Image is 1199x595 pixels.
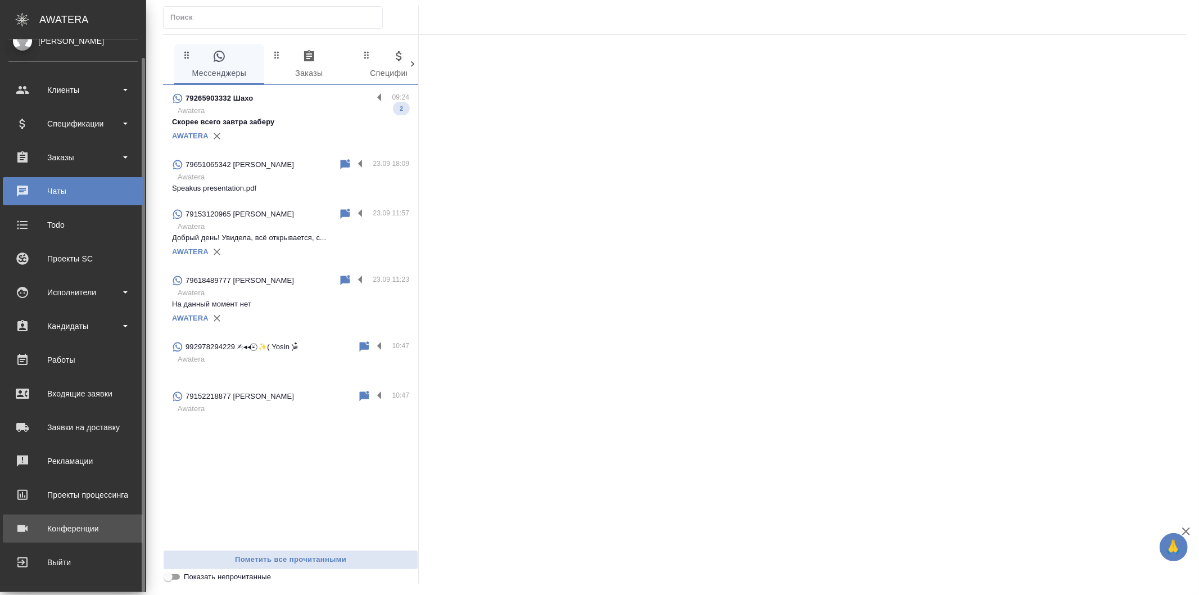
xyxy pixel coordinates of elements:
[172,232,409,244] p: Добрый день! Увидела, всё открывается, с...
[172,116,409,128] p: Скорее всего завтра заберу
[172,132,209,140] a: AWATERA
[3,481,143,509] a: Проекты процессинга
[163,85,418,151] div: 79265903332 Шахо09:24AwateraСкорее всего завтра заберу2AWATERA
[209,310,225,327] button: Удалить привязку
[3,380,143,408] a: Входящие заявки
[8,419,138,436] div: Заявки на доставку
[163,550,418,570] button: Пометить все прочитанными
[8,149,138,166] div: Заказы
[271,49,347,80] span: Заказы
[392,390,410,401] p: 10:47
[39,8,146,31] div: AWATERA
[178,287,409,299] p: Awatera
[358,340,371,354] div: Пометить непрочитанным
[8,486,138,503] div: Проекты процессинга
[178,403,409,414] p: Awatera
[373,274,410,285] p: 23.09 11:23
[3,548,143,576] a: Выйти
[3,413,143,441] a: Заявки на доставку
[358,390,371,403] div: Пометить непрочитанным
[8,217,138,233] div: Todo
[8,554,138,571] div: Выйти
[185,275,294,286] p: 79618489777 [PERSON_NAME]
[373,208,410,219] p: 23.09 11:57
[8,35,138,47] div: [PERSON_NAME]
[338,158,352,172] div: Пометить непрочитанным
[163,151,418,201] div: 79651065342 [PERSON_NAME]23.09 18:09AwateraSpeakus presentation.pdf
[172,314,209,322] a: AWATERA
[163,383,418,432] div: 79152218877 [PERSON_NAME]10:47Awatera
[8,318,138,335] div: Кандидаты
[185,341,298,353] p: 992978294229 ✍︎◂◂⍣̶⃝̶ ✨( Yosin )⸙ꠋꠋꠋꠋꠋ
[181,49,257,80] span: Мессенджеры
[373,158,410,169] p: 23.09 18:09
[8,284,138,301] div: Исполнители
[8,520,138,537] div: Конференции
[178,105,409,116] p: Awatera
[163,267,418,333] div: 79618489777 [PERSON_NAME]23.09 11:23AwateraНа данный момент нетAWATERA
[182,49,192,60] svg: Зажми и перетащи, чтобы поменять порядок вкладок
[170,10,382,25] input: Поиск
[361,49,372,60] svg: Зажми и перетащи, чтобы поменять порядок вкладок
[172,183,409,194] p: Speakus presentation.pdf
[185,391,294,402] p: 79152218877 [PERSON_NAME]
[169,553,412,566] span: Пометить все прочитанными
[8,351,138,368] div: Работы
[8,453,138,470] div: Рекламации
[3,177,143,205] a: Чаты
[1160,533,1188,561] button: 🙏
[172,247,209,256] a: AWATERA
[209,244,225,260] button: Удалить привязку
[163,201,418,267] div: 79153120965 [PERSON_NAME]23.09 11:57AwateraДобрый день! Увидела, всё открывается, с...AWATERA
[172,299,409,310] p: На данный момент нет
[184,571,271,583] span: Показать непрочитанные
[163,333,418,383] div: 992978294229 ✍︎◂◂⍣̶⃝̶ ✨( Yosin )⸙ꠋꠋꠋꠋꠋ10:47Awatera
[3,346,143,374] a: Работы
[209,128,225,145] button: Удалить привязку
[361,49,437,80] span: Спецификации
[8,250,138,267] div: Проекты SC
[178,354,409,365] p: Awatera
[185,209,294,220] p: 79153120965 [PERSON_NAME]
[8,82,138,98] div: Клиенты
[178,221,409,232] p: Awatera
[178,172,409,183] p: Awatera
[8,385,138,402] div: Входящие заявки
[392,92,410,103] p: 09:24
[3,447,143,475] a: Рекламации
[338,208,352,221] div: Пометить непрочитанным
[1164,535,1183,559] span: 🙏
[392,340,410,351] p: 10:47
[185,93,254,104] p: 79265903332 Шахо
[3,245,143,273] a: Проекты SC
[185,159,294,170] p: 79651065342 [PERSON_NAME]
[8,115,138,132] div: Спецификации
[3,515,143,543] a: Конференции
[393,103,410,114] span: 2
[338,274,352,287] div: Пометить непрочитанным
[3,211,143,239] a: Todo
[8,183,138,200] div: Чаты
